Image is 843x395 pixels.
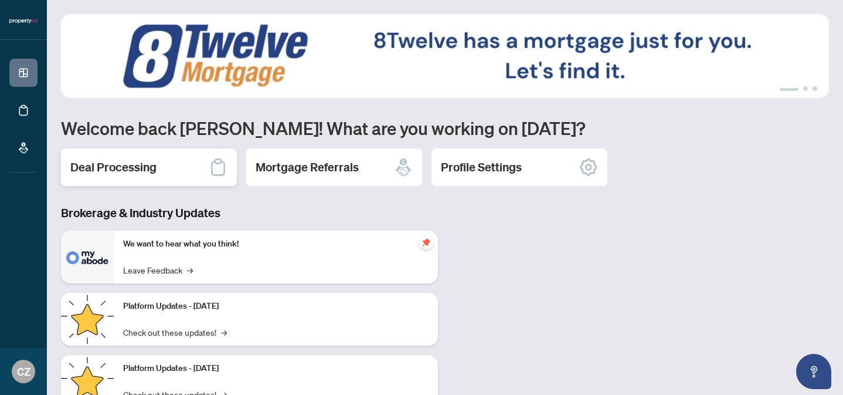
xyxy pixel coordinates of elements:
p: Platform Updates - [DATE] [123,362,429,375]
h2: Mortgage Referrals [256,159,359,175]
button: 2 [803,86,808,91]
button: Open asap [796,354,831,389]
span: CZ [17,363,30,380]
span: pushpin [419,235,433,249]
img: logo [9,18,38,25]
a: Leave Feedback→ [123,264,193,276]
h2: Profile Settings [441,159,522,175]
h3: Brokerage & Industry Updates [61,205,438,221]
h2: Deal Processing [70,159,157,175]
p: Platform Updates - [DATE] [123,300,429,313]
img: Slide 0 [61,14,829,98]
button: 1 [780,86,798,91]
img: Platform Updates - July 21, 2025 [61,293,114,346]
img: We want to hear what you think! [61,231,114,283]
a: Check out these updates!→ [123,326,227,339]
h1: Welcome back [PERSON_NAME]! What are you working on [DATE]? [61,117,829,139]
span: → [221,326,227,339]
button: 3 [813,86,817,91]
span: → [187,264,193,276]
p: We want to hear what you think! [123,238,429,251]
